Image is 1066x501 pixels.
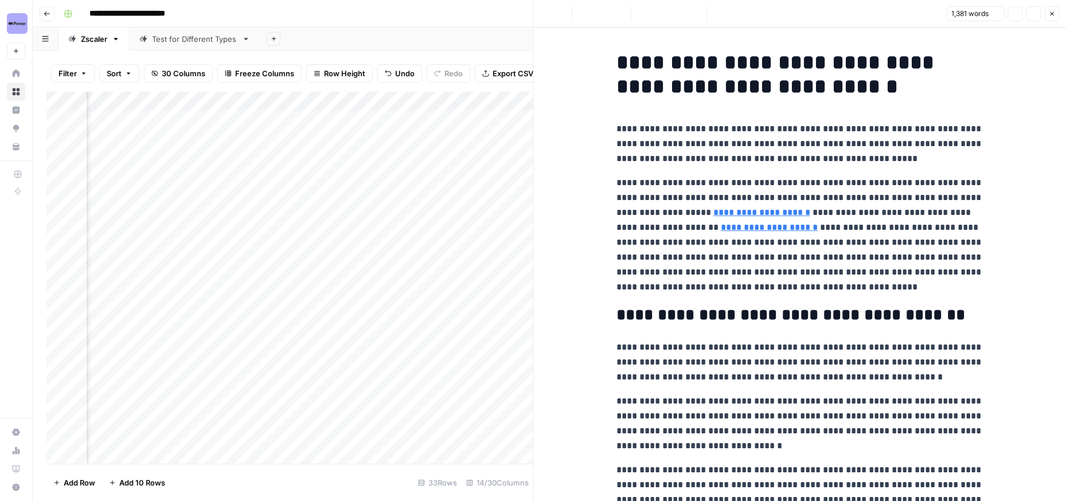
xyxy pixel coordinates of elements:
span: Undo [395,68,415,79]
button: 1,381 words [946,6,1004,21]
button: Redo [427,64,470,83]
button: Undo [377,64,422,83]
a: Home [7,64,25,83]
span: Freeze Columns [235,68,294,79]
span: Sort [107,68,122,79]
a: Insights [7,101,25,119]
span: Add Row [64,477,95,488]
button: Workspace: Power Digital [7,9,25,38]
div: 33 Rows [413,473,462,492]
span: 30 Columns [162,68,205,79]
span: Add 10 Rows [119,477,165,488]
div: Zscaler [81,33,107,45]
button: Filter [51,64,95,83]
button: Row Height [306,64,373,83]
button: Add Row [46,473,102,492]
img: Power Digital Logo [7,13,28,34]
a: Zscaler [58,28,130,50]
button: Add 10 Rows [102,473,172,492]
span: Redo [444,68,463,79]
span: Export CSV [493,68,533,79]
a: Browse [7,83,25,101]
button: Freeze Columns [217,64,302,83]
span: Row Height [324,68,365,79]
a: Learning Hub [7,460,25,478]
span: Filter [58,68,77,79]
a: Test for Different Types [130,28,260,50]
button: Help + Support [7,478,25,496]
a: Settings [7,423,25,441]
a: Your Data [7,138,25,156]
div: Test for Different Types [152,33,237,45]
button: 30 Columns [144,64,213,83]
a: Opportunities [7,119,25,138]
a: Usage [7,441,25,460]
button: Sort [99,64,139,83]
button: Export CSV [475,64,541,83]
span: 1,381 words [951,9,989,19]
div: 14/30 Columns [462,473,533,492]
